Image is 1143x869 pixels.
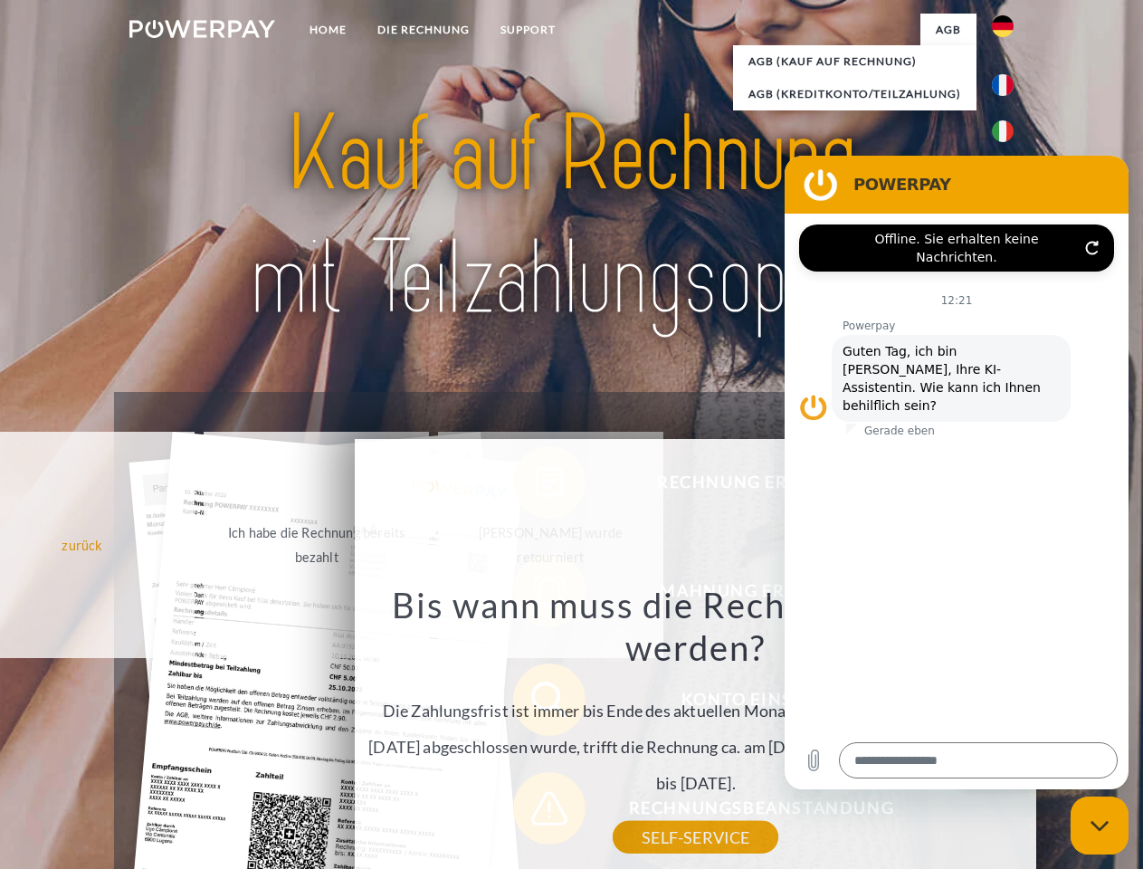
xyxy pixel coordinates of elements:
[1071,797,1129,855] iframe: Schaltfläche zum Öffnen des Messaging-Fensters; Konversation läuft
[366,583,1026,670] h3: Bis wann muss die Rechnung bezahlt werden?
[173,87,970,347] img: title-powerpay_de.svg
[485,14,571,46] a: SUPPORT
[785,156,1129,789] iframe: Messaging-Fenster
[733,78,976,110] a: AGB (Kreditkonto/Teilzahlung)
[366,583,1026,837] div: Die Zahlungsfrist ist immer bis Ende des aktuellen Monats. Wenn die Bestellung z.B. am [DATE] abg...
[362,14,485,46] a: DIE RECHNUNG
[992,15,1014,37] img: de
[214,520,418,569] div: Ich habe die Rechnung bereits bezahlt
[129,20,275,38] img: logo-powerpay-white.svg
[992,74,1014,96] img: fr
[294,14,362,46] a: Home
[992,120,1014,142] img: it
[613,821,778,854] a: SELF-SERVICE
[733,45,976,78] a: AGB (Kauf auf Rechnung)
[920,14,976,46] a: agb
